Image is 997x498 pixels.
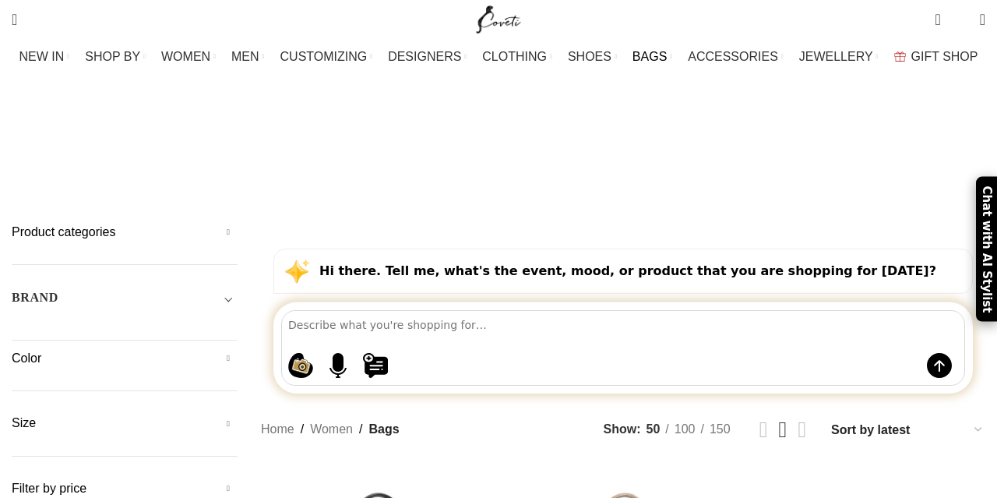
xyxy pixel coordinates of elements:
[646,422,661,436] span: 50
[4,41,993,72] div: Main navigation
[19,49,65,64] span: NEW IN
[704,419,736,440] a: 150
[551,139,731,177] a: Shoulder & Crossbody Bags
[310,419,353,440] a: Women
[280,49,368,64] span: CUSTOMIZING
[688,49,778,64] span: ACCESSORIES
[4,4,25,35] a: Search
[85,41,146,72] a: SHOP BY
[368,419,399,440] span: Bags
[473,12,525,25] a: Site logo
[894,51,906,62] img: GiftBag
[12,288,238,316] div: Toggle filter
[86,150,155,165] span: Backpacks
[85,49,140,64] span: SHOP BY
[551,150,731,165] span: Shoulder & Crossbody Bags
[632,41,672,72] a: BAGS
[798,419,806,441] a: Grid view 4
[799,49,873,64] span: JEWELLERY
[264,139,344,177] a: Bucket Bags
[604,419,641,440] span: Show
[830,419,985,441] select: Shop order
[12,415,238,432] h5: Size
[953,4,968,35] div: My Wishlist
[388,41,467,72] a: DESIGNERS
[710,422,731,436] span: 150
[460,90,537,131] h1: Bags
[632,49,667,64] span: BAGS
[482,49,547,64] span: CLOTHING
[936,8,948,19] span: 0
[161,41,216,72] a: WOMEN
[470,139,528,177] a: Mini Bags
[669,419,701,440] a: 100
[261,419,400,440] nav: Breadcrumb
[911,49,978,64] span: GIFT SHOP
[799,41,879,72] a: JEWELLERY
[927,4,948,35] a: 0
[179,139,241,177] a: Belt Bags
[675,422,696,436] span: 100
[755,150,911,165] span: Totes & Top-Handle Bags
[12,289,58,306] h5: BRAND
[568,49,611,64] span: SHOES
[779,419,787,441] a: Grid view 3
[12,350,238,367] h5: Color
[179,150,241,165] span: Belt Bags
[688,41,784,72] a: ACCESSORIES
[568,41,617,72] a: SHOES
[231,49,259,64] span: MEN
[12,224,238,241] h5: Product categories
[12,480,238,497] h5: Filter by price
[641,419,666,440] a: 50
[261,419,294,440] a: Home
[231,41,264,72] a: MEN
[759,419,768,441] a: Grid view 2
[264,150,344,165] span: Bucket Bags
[19,41,70,72] a: NEW IN
[956,16,967,27] span: 0
[388,49,461,64] span: DESIGNERS
[894,41,978,72] a: GIFT SHOP
[470,150,528,165] span: Mini Bags
[161,49,210,64] span: WOMEN
[421,94,460,125] a: Go back
[482,41,552,72] a: CLOTHING
[86,139,155,177] a: Backpacks
[368,139,447,177] a: Clutch Bags
[368,150,447,165] span: Clutch Bags
[280,41,373,72] a: CUSTOMIZING
[755,139,911,177] a: Totes & Top-Handle Bags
